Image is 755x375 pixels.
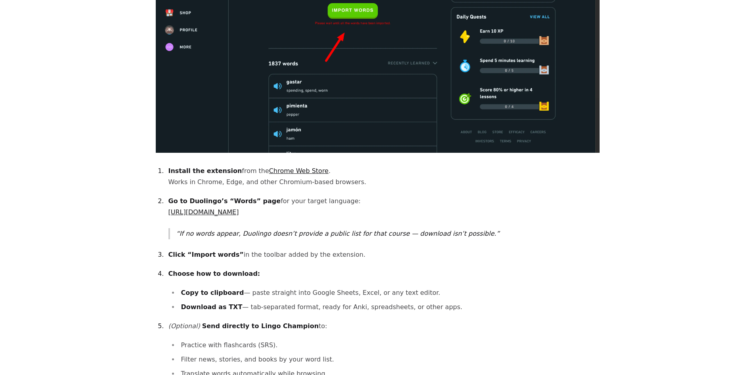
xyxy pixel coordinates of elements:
em: (Optional) [168,322,200,330]
p: for your target language: [168,196,600,218]
p: from the . Works in Chrome, Edge, and other Chromium-based browsers. [168,165,600,188]
strong: Send directly to Lingo Champion [202,322,319,330]
p: in the toolbar added by the extension. [168,249,600,260]
strong: Choose how to download: [168,270,260,277]
strong: Install the extension [168,167,242,175]
li: Filter news, stories, and books by your word list. [179,354,600,365]
p: to: [168,321,600,332]
strong: Copy to clipboard [181,289,244,296]
strong: Click “Import words” [168,251,244,258]
a: [URL][DOMAIN_NAME] [168,208,239,216]
strong: Download as TXT [181,303,243,311]
p: If no words appear, Duolingo doesn’t provide a public list for that course — download isn’t possi... [176,228,600,239]
li: — tab-separated format, ready for Anki, spreadsheets, or other apps. [179,302,600,313]
a: Chrome Web Store [269,167,329,175]
li: — paste straight into Google Sheets, Excel, or any text editor. [179,287,600,298]
strong: Go to Duolingo’s “Words” page [168,197,281,205]
li: Practice with flashcards (SRS). [179,340,600,351]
